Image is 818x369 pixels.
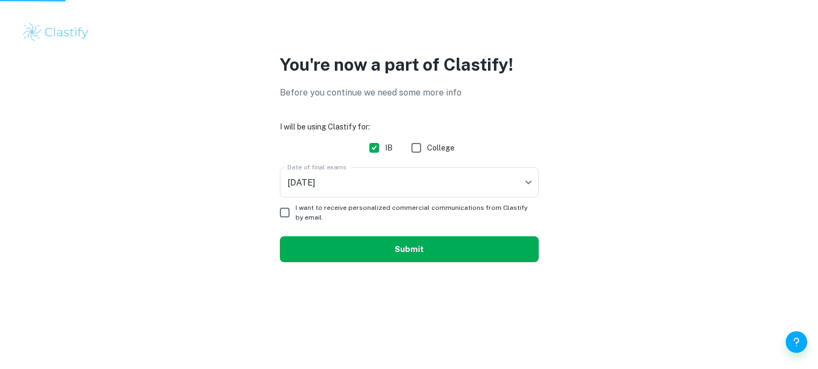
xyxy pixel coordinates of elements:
button: Submit [280,236,539,262]
span: College [427,142,455,154]
label: Date of final exams [287,162,346,172]
button: Help and Feedback [786,331,807,353]
span: I want to receive personalized commercial communications from Clastify by email. [295,203,530,222]
h6: I will be using Clastify for: [280,121,539,133]
p: Before you continue we need some more info [280,86,539,99]
img: Clastify logo [22,22,90,43]
div: [DATE] [280,167,539,197]
a: Clastify logo [22,22,796,43]
span: IB [385,142,393,154]
p: You're now a part of Clastify! [280,52,539,78]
